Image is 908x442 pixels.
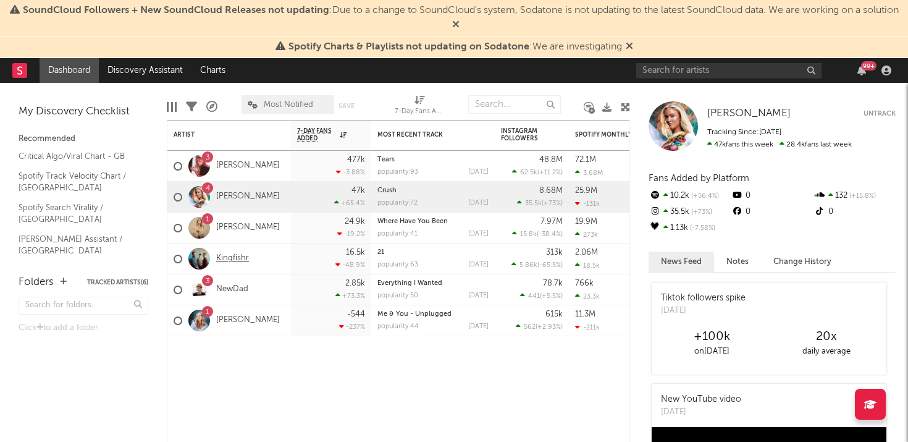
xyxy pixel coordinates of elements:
[395,89,444,125] div: 7-Day Fans Added (7-Day Fans Added)
[512,230,563,238] div: ( )
[297,127,337,142] span: 7-Day Fans Added
[524,324,536,331] span: 562
[186,89,197,125] div: Filters
[847,193,876,200] span: +15.8 %
[813,188,896,204] div: 132
[216,192,280,202] a: [PERSON_NAME]
[769,329,883,344] div: 20 x
[377,249,384,256] a: 21
[519,262,537,269] span: 5.86k
[377,131,470,138] div: Most Recent Track
[707,129,781,136] span: Tracking Since: [DATE]
[216,223,280,233] a: [PERSON_NAME]
[23,6,899,15] span: : Due to a change to SoundCloud's system, Sodatone is not updating to the latest SoundCloud data....
[216,315,280,326] a: [PERSON_NAME]
[345,218,365,226] div: 24.9k
[661,292,746,305] div: Tiktok followers spike
[511,261,563,269] div: ( )
[517,199,563,207] div: ( )
[99,58,191,83] a: Discovery Assistant
[575,131,668,138] div: Spotify Monthly Listeners
[649,174,749,183] span: Fans Added by Platform
[377,218,448,225] a: Where Have You Been
[23,6,329,15] span: SoundCloud Followers + New SoundCloud Releases not updating
[216,253,249,264] a: Kingfishr
[707,108,791,119] span: [PERSON_NAME]
[539,169,561,176] span: +11.2 %
[707,108,791,120] a: [PERSON_NAME]
[216,161,280,171] a: [PERSON_NAME]
[542,293,561,300] span: +5.5 %
[857,66,866,75] button: 99+
[539,156,563,164] div: 48.8M
[688,225,715,232] span: -7.58 %
[288,42,622,52] span: : We are investigating
[539,231,561,238] span: -38.4 %
[40,58,99,83] a: Dashboard
[216,284,248,295] a: NewDad
[19,275,54,290] div: Folders
[346,249,365,257] div: 16.5k
[575,200,600,208] div: -131k
[377,156,395,163] a: Tears
[689,193,719,200] span: +56.4 %
[87,279,148,286] button: Tracked Artists(6)
[377,187,489,194] div: Crush
[377,261,418,268] div: popularity: 63
[377,292,418,299] div: popularity: 50
[335,292,365,300] div: +73.3 %
[516,323,563,331] div: ( )
[636,63,822,79] input: Search for artists
[540,218,563,226] div: 7.97M
[167,89,177,125] div: Edit Columns
[861,61,876,70] div: 99 +
[575,323,600,331] div: -211k
[468,261,489,268] div: [DATE]
[575,156,596,164] div: 72.1M
[655,329,769,344] div: +100k
[377,280,489,287] div: Everything I Wanted
[336,168,365,176] div: -3.88 %
[19,132,148,147] div: Recommended
[452,20,460,30] span: Dismiss
[264,101,313,109] span: Most Notified
[731,188,813,204] div: 0
[661,406,741,419] div: [DATE]
[864,108,896,120] button: Untrack
[539,262,561,269] span: -65.5 %
[377,280,442,287] a: Everything I Wanted
[377,249,489,256] div: 21
[731,204,813,220] div: 0
[525,200,542,207] span: 35.5k
[661,393,741,406] div: New YouTube video
[520,292,563,300] div: ( )
[575,292,600,300] div: 23.3k
[377,323,419,330] div: popularity: 44
[689,209,712,216] span: +73 %
[575,231,598,239] div: 273k
[655,344,769,359] div: on [DATE]
[347,310,365,318] div: -544
[575,261,600,270] div: 18.5k
[539,187,563,195] div: 8.68M
[337,230,365,238] div: -19.2 %
[649,252,714,272] button: News Feed
[520,169,537,176] span: 62.5k
[377,311,489,318] div: Me & You - Unplugged
[339,323,365,331] div: -237 %
[575,169,603,177] div: 3.68M
[769,344,883,359] div: daily average
[537,324,561,331] span: +2.93 %
[19,169,136,195] a: Spotify Track Velocity Chart / [GEOGRAPHIC_DATA]
[575,249,598,257] div: 2.06M
[468,292,489,299] div: [DATE]
[468,95,561,114] input: Search...
[575,279,594,287] div: 766k
[377,231,418,237] div: popularity: 41
[544,200,561,207] span: +73 %
[334,199,365,207] div: +65.4 %
[345,279,365,287] div: 2.85k
[338,103,355,109] button: Save
[351,187,365,195] div: 47k
[707,141,852,148] span: 28.4k fans last week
